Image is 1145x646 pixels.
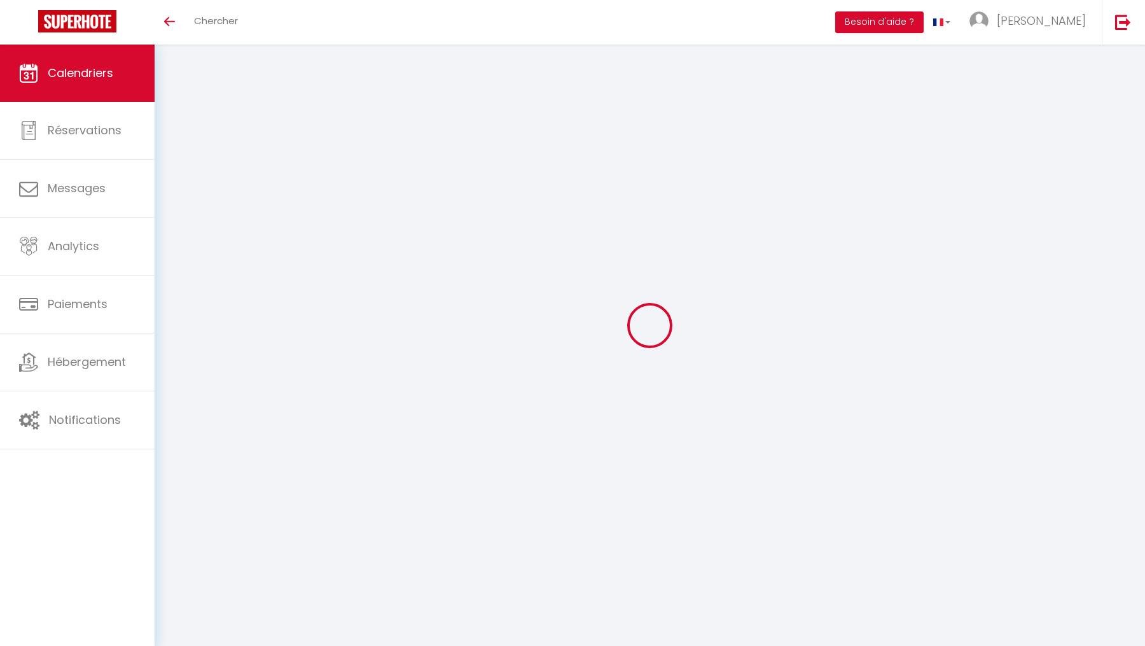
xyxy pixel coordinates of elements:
span: Analytics [48,238,99,254]
span: Chercher [194,14,238,27]
img: Super Booking [38,10,116,32]
img: logout [1115,14,1131,30]
span: [PERSON_NAME] [997,13,1086,29]
span: Calendriers [48,65,113,81]
span: Notifications [49,412,121,428]
img: ... [969,11,989,31]
button: Besoin d'aide ? [835,11,924,33]
span: Hébergement [48,354,126,370]
span: Réservations [48,122,121,138]
span: Messages [48,180,106,196]
span: Paiements [48,296,108,312]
